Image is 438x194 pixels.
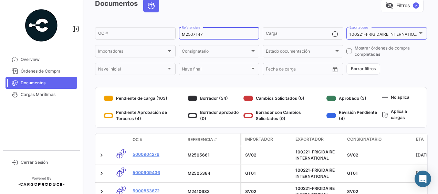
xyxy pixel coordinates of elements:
[347,152,358,158] span: SV02
[344,133,413,146] datatable-header-cell: Consignatario
[245,136,273,142] span: Importador
[243,93,324,104] div: Cambios Solicitados (0)
[109,137,130,142] datatable-header-cell: Modo de Transporte
[416,136,424,142] span: ETA
[347,171,358,176] span: GT01
[295,167,342,180] div: 100221-FRIGIDAIRE INTERNATIONAL
[182,68,250,73] span: Nave final
[355,45,427,57] span: Mostrar órdenes de compra completadas
[133,151,182,158] a: 5000904276
[243,109,324,122] div: Borrador con Cambios Solicitados (0)
[188,109,241,122] div: Borrador aprobado (0)
[347,189,358,194] span: SV02
[98,152,105,159] a: Expand/Collapse Row
[330,64,340,75] button: Open calendar
[283,68,314,73] input: Hasta
[130,134,185,145] datatable-header-cell: OC #
[188,170,237,176] div: M2505384
[185,134,240,145] datatable-header-cell: Referencia #
[6,65,77,77] a: Órdenes de Compra
[245,152,290,158] div: SV02
[266,50,334,55] span: Estado documentación
[133,188,182,194] a: 5000853672
[21,159,74,165] span: Cerrar Sesión
[413,2,419,9] span: ✓
[241,133,293,146] datatable-header-cell: Importador
[24,8,59,43] img: powered-by.png
[385,1,394,10] span: visibility_off
[415,171,431,187] div: Abrir Intercom Messenger
[326,109,379,122] div: Revisión Pendiente (4)
[21,56,74,63] span: Overview
[21,91,74,98] span: Cargas Marítimas
[121,168,126,173] span: 1
[245,170,290,176] div: GT01
[188,152,237,158] div: M2505661
[382,107,418,122] div: Aplica a cargas
[326,93,379,104] div: Aprobado (3)
[98,170,105,177] a: Expand/Collapse Row
[6,77,77,89] a: Documentos
[346,63,380,75] button: Borrar filtros
[121,149,126,154] span: 1
[104,93,185,104] div: Pendiente de carga (103)
[295,136,324,142] span: Exportador
[266,68,278,73] input: Desde
[98,68,166,73] span: Nave inicial
[133,170,182,176] a: 5000909436
[347,136,382,142] span: Consignatario
[21,80,74,86] span: Documentos
[188,137,217,143] span: Referencia #
[350,32,422,37] mat-select-trigger: 100221-FRIGIDAIRE INTERNATIONAL
[188,93,241,104] div: Borrador (54)
[293,133,344,146] datatable-header-cell: Exportador
[133,137,143,143] span: OC #
[382,93,418,101] div: No aplica
[6,89,77,100] a: Cargas Marítimas
[104,109,185,122] div: Pendiente Aprobación de Terceros (4)
[21,68,74,74] span: Órdenes de Compra
[98,50,166,55] span: Importadores
[121,186,126,191] span: 0
[6,54,77,65] a: Overview
[182,50,250,55] span: Consignatario
[295,149,342,161] div: 100221-FRIGIDAIRE INTERNATIONAL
